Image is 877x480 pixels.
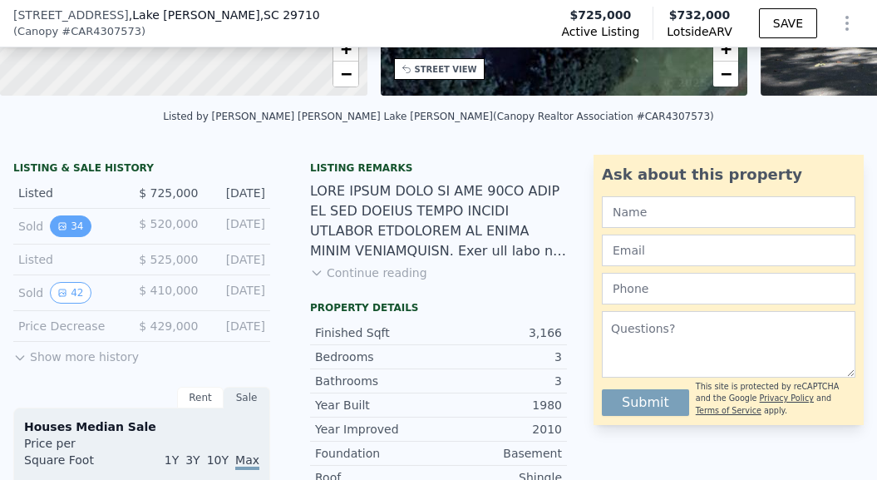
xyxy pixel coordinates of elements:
div: Property details [310,301,567,314]
div: Bedrooms [315,349,439,365]
span: Lotside ARV [667,23,732,40]
div: Year Improved [315,421,439,438]
span: + [340,38,351,59]
span: Active Listing [561,23,639,40]
div: Listed [18,251,126,268]
div: Sold [18,282,126,304]
span: $ 525,000 [139,253,198,266]
div: 1980 [439,397,563,413]
span: $ 429,000 [139,319,198,333]
div: 3 [439,349,563,365]
div: Price Decrease [18,318,126,334]
div: ( ) [13,23,145,40]
span: 1Y [165,453,179,467]
a: Zoom out [713,62,738,87]
div: Listing remarks [310,161,567,175]
div: Finished Sqft [315,324,439,341]
button: View historical data [50,215,91,237]
button: Submit [602,389,689,416]
div: Year Built [315,397,439,413]
span: 3Y [185,453,200,467]
a: Zoom in [333,37,358,62]
div: Listed [18,185,126,201]
span: $ 725,000 [139,186,198,200]
span: − [721,63,732,84]
div: [DATE] [211,251,265,268]
div: Listed by [PERSON_NAME] [PERSON_NAME] Lake [PERSON_NAME] (Canopy Realtor Association #CAR4307573) [163,111,714,122]
span: $732,000 [669,8,731,22]
span: 10Y [207,453,229,467]
span: Max [235,453,259,470]
span: , SC 29710 [260,8,320,22]
div: [DATE] [211,185,265,201]
div: Bathrooms [315,373,439,389]
input: Name [602,196,855,228]
div: Price per Square Foot [24,435,142,478]
a: Terms of Service [696,406,761,415]
span: − [340,63,351,84]
div: 3,166 [439,324,563,341]
div: 2010 [439,421,563,438]
span: $725,000 [570,7,632,23]
button: Show Options [830,7,864,40]
div: LISTING & SALE HISTORY [13,161,270,178]
a: Zoom in [713,37,738,62]
div: Sale [224,387,270,408]
div: [DATE] [211,215,265,237]
a: Zoom out [333,62,358,87]
div: Foundation [315,445,439,462]
span: [STREET_ADDRESS] [13,7,129,23]
a: Privacy Policy [760,393,814,403]
div: [DATE] [211,318,265,334]
div: [DATE] [211,282,265,304]
div: Basement [439,445,563,462]
div: Ask about this property [602,163,855,186]
button: Continue reading [310,265,427,281]
button: View historical data [50,282,91,304]
input: Phone [602,273,855,304]
div: 3 [439,373,563,389]
span: $ 410,000 [139,284,198,297]
button: Show more history [13,342,139,365]
span: $ 520,000 [139,217,198,230]
div: LORE IPSUM DOLO SI AME 90CO ADIP EL SED DOEIUS TEMPO INCIDI UTLABOR ETDOLOREM AL ENIMA MINIM VENI... [310,181,567,261]
input: Email [602,235,855,266]
span: Canopy [17,23,58,40]
div: Sold [18,215,126,237]
span: + [721,38,732,59]
div: Houses Median Sale [24,418,259,435]
button: SAVE [759,8,817,38]
div: Rent [177,387,224,408]
span: # CAR4307573 [62,23,141,40]
div: STREET VIEW [415,63,477,76]
div: This site is protected by reCAPTCHA and the Google and apply. [696,381,855,417]
span: , Lake [PERSON_NAME] [129,7,320,23]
